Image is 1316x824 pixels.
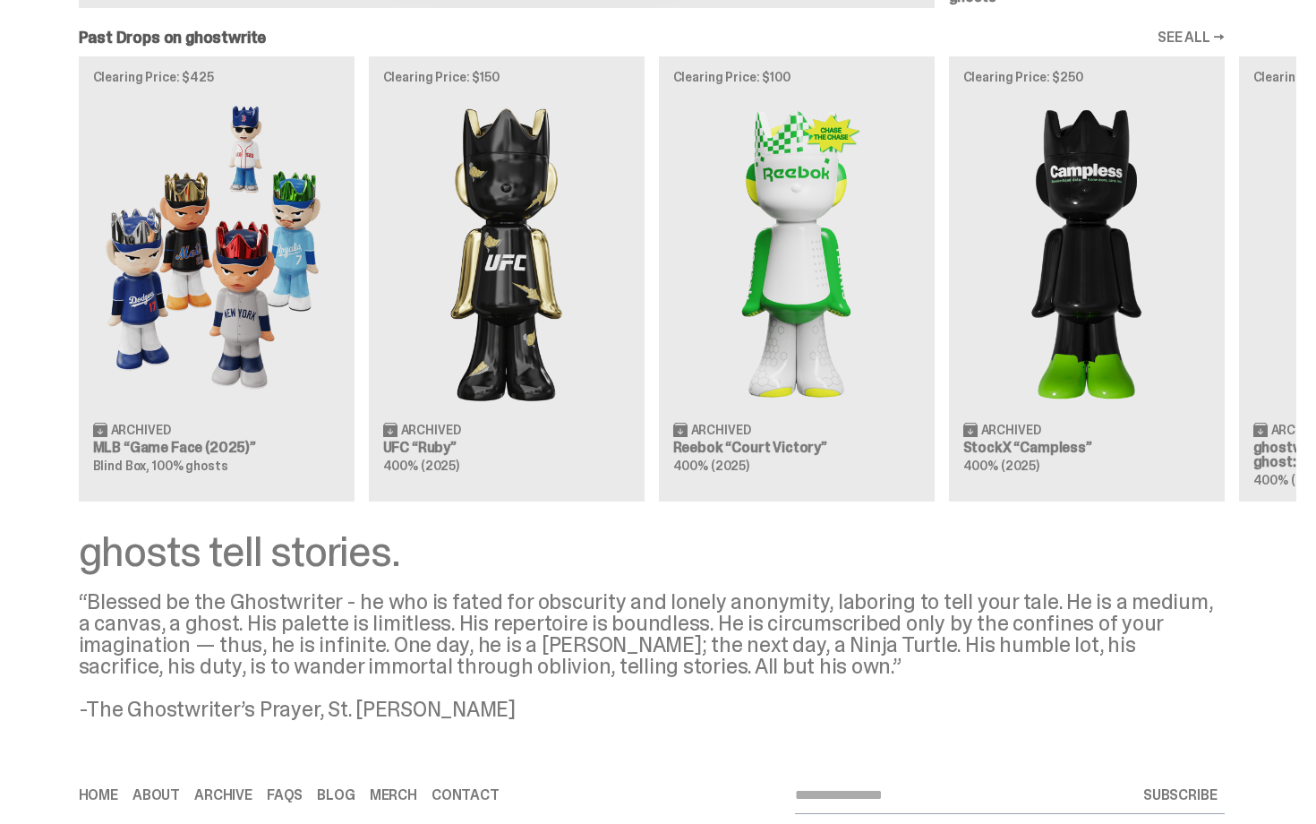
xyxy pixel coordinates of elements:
img: Ruby [383,98,630,407]
a: Merch [370,788,417,803]
a: Clearing Price: $425 Game Face (2025) Archived [79,56,355,501]
a: Home [79,788,118,803]
span: Archived [691,424,751,436]
h3: StockX “Campless” [963,441,1210,455]
h3: Reebok “Court Victory” [673,441,920,455]
h3: MLB “Game Face (2025)” [93,441,340,455]
p: Clearing Price: $250 [963,71,1210,83]
p: Clearing Price: $425 [93,71,340,83]
img: Game Face (2025) [93,98,340,407]
a: Clearing Price: $150 Ruby Archived [369,56,645,501]
button: SUBSCRIBE [1136,777,1225,813]
h3: UFC “Ruby” [383,441,630,455]
p: Clearing Price: $100 [673,71,920,83]
span: Archived [111,424,171,436]
div: “Blessed be the Ghostwriter - he who is fated for obscurity and lonely anonymity, laboring to tel... [79,591,1225,720]
p: Clearing Price: $150 [383,71,630,83]
div: ghosts tell stories. [79,530,1225,573]
a: Archive [194,788,252,803]
span: Archived [981,424,1041,436]
span: Archived [401,424,461,436]
span: 400% (2025) [383,458,459,474]
a: Clearing Price: $100 Court Victory Archived [659,56,935,501]
img: Campless [963,98,1210,407]
a: Blog [317,788,355,803]
span: 400% (2025) [673,458,749,474]
a: Contact [432,788,500,803]
h2: Past Drops on ghostwrite [79,30,267,46]
a: Clearing Price: $250 Campless Archived [949,56,1225,501]
a: SEE ALL → [1158,30,1225,45]
span: Blind Box, [93,458,150,474]
span: 100% ghosts [152,458,227,474]
a: About [132,788,180,803]
a: FAQs [267,788,303,803]
span: 400% (2025) [963,458,1039,474]
img: Court Victory [673,98,920,407]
